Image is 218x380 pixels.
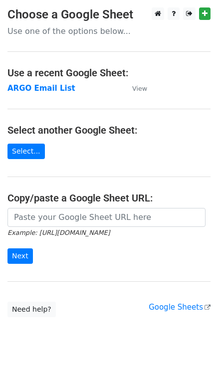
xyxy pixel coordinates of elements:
[122,84,147,93] a: View
[7,208,206,227] input: Paste your Google Sheet URL here
[7,7,211,22] h3: Choose a Google Sheet
[7,144,45,159] a: Select...
[149,303,211,312] a: Google Sheets
[7,124,211,136] h4: Select another Google Sheet:
[7,229,110,236] small: Example: [URL][DOMAIN_NAME]
[7,192,211,204] h4: Copy/paste a Google Sheet URL:
[7,84,75,93] a: ARGO Email List
[132,85,147,92] small: View
[7,26,211,36] p: Use one of the options below...
[7,248,33,264] input: Next
[7,302,56,317] a: Need help?
[7,67,211,79] h4: Use a recent Google Sheet:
